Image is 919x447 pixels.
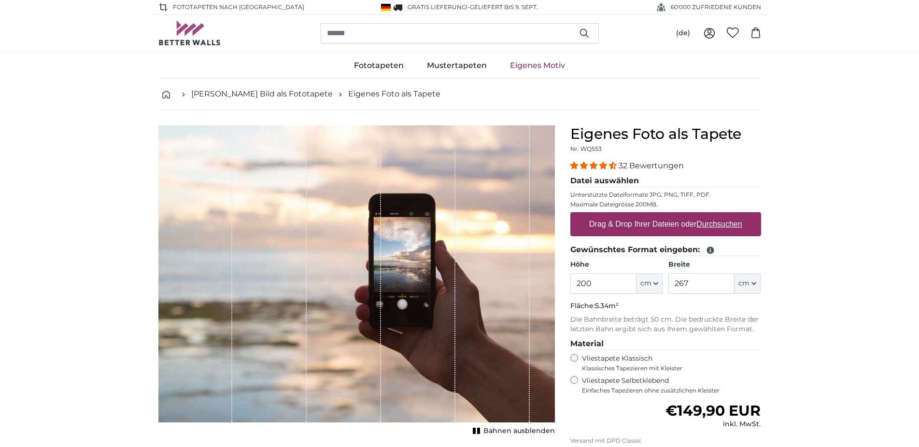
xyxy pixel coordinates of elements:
legend: Material [570,338,761,350]
img: Betterwalls [158,21,221,45]
span: 32 Bewertungen [619,161,684,170]
span: €149,90 EUR [665,402,761,420]
span: Klassisches Tapezieren mit Kleister [582,365,753,372]
span: - [467,3,538,11]
p: Versand mit DPD Classic [570,437,761,445]
p: Fläche: [570,301,761,311]
nav: breadcrumbs [158,79,761,110]
span: Nr. WQ553 [570,145,602,152]
label: Drag & Drop Ihrer Dateien oder [585,215,746,234]
span: Geliefert bis 9. Sept. [470,3,538,11]
div: inkl. MwSt. [665,420,761,429]
label: Vliestapete Selbstklebend [582,376,761,394]
a: [PERSON_NAME] Bild als Fototapete [191,88,333,100]
legend: Gewünschtes Format eingeben: [570,244,761,256]
span: Fototapeten nach [GEOGRAPHIC_DATA] [173,3,304,12]
span: GRATIS Lieferung! [408,3,467,11]
button: cm [636,273,663,294]
a: Eigenes Motiv [498,53,577,78]
u: Durchsuchen [696,220,742,228]
legend: Datei auswählen [570,175,761,187]
span: cm [738,279,749,288]
a: Eigenes Foto als Tapete [348,88,440,100]
button: (de) [668,25,698,42]
p: Die Bahnbreite beträgt 50 cm. Die bedruckte Breite der letzten Bahn ergibt sich aus Ihrem gewählt... [570,315,761,334]
span: 4.31 stars [570,161,619,170]
a: Mustertapeten [415,53,498,78]
span: 60'000 ZUFRIEDENE KUNDEN [671,3,761,12]
label: Vliestapete Klassisch [582,354,753,372]
a: Fototapeten [342,53,415,78]
span: Einfaches Tapezieren ohne zusätzlichen Kleister [582,387,761,394]
div: 1 of 1 [158,125,555,438]
button: cm [735,273,761,294]
p: Unterstützte Dateiformate JPG, PNG, TIFF, PDF. [570,191,761,199]
p: Maximale Dateigrösse 200MB. [570,201,761,208]
label: Höhe [570,260,663,270]
img: Deutschland [381,4,391,11]
button: Bahnen ausblenden [470,424,555,438]
label: Breite [668,260,761,270]
h1: Eigenes Foto als Tapete [570,125,761,143]
span: cm [640,279,651,288]
span: Bahnen ausblenden [483,426,555,436]
span: 5.34m² [595,301,619,310]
